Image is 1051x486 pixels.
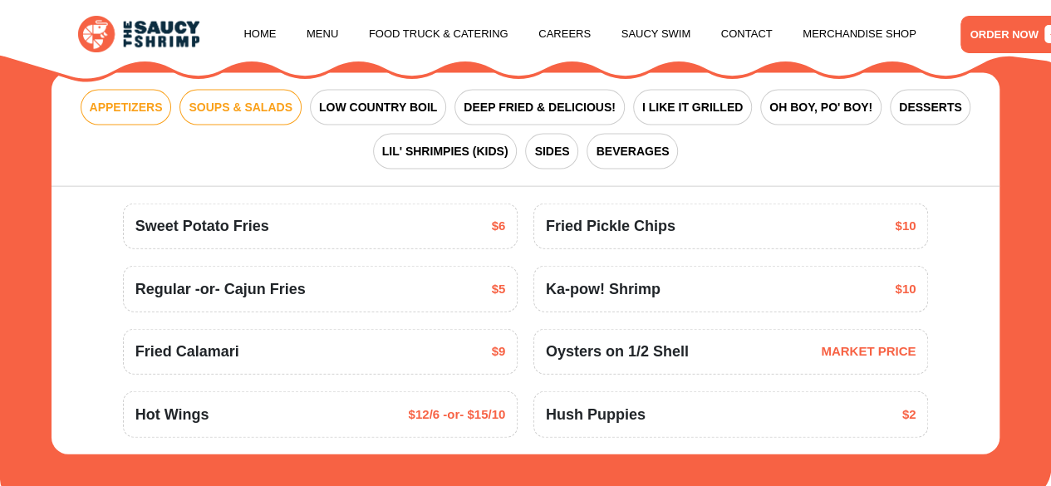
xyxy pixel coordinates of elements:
[189,99,292,116] span: SOUPS & SALADS
[310,90,446,125] button: LOW COUNTRY BOIL
[546,341,689,363] span: Oysters on 1/2 Shell
[596,143,669,160] span: BEVERAGES
[890,90,970,125] button: DESSERTS
[633,90,752,125] button: I LIKE IT GRILLED
[895,280,916,299] span: $10
[319,99,437,116] span: LOW COUNTRY BOIL
[243,2,276,66] a: Home
[90,99,163,116] span: APPETIZERS
[769,99,872,116] span: OH BOY, PO' BOY!
[642,99,743,116] span: I LIKE IT GRILLED
[525,134,578,169] button: SIDES
[464,99,616,116] span: DEEP FRIED & DELICIOUS!
[546,278,661,301] span: Ka-pow! Shrimp
[135,404,209,426] span: Hot Wings
[135,215,269,238] span: Sweet Potato Fries
[899,99,961,116] span: DESSERTS
[895,217,916,236] span: $10
[179,90,301,125] button: SOUPS & SALADS
[538,2,591,66] a: Careers
[587,134,678,169] button: BEVERAGES
[307,2,338,66] a: Menu
[78,16,199,52] img: logo
[369,2,508,66] a: Food Truck & Catering
[492,342,506,361] span: $9
[821,342,916,361] span: MARKET PRICE
[373,134,518,169] button: LIL' SHRIMPIES (KIDS)
[546,404,646,426] span: Hush Puppies
[902,405,916,425] span: $2
[803,2,916,66] a: Merchandise Shop
[135,341,239,363] span: Fried Calamari
[492,217,506,236] span: $6
[454,90,625,125] button: DEEP FRIED & DELICIOUS!
[382,143,508,160] span: LIL' SHRIMPIES (KIDS)
[81,90,172,125] button: APPETIZERS
[408,405,505,425] span: $12/6 -or- $15/10
[135,278,306,301] span: Regular -or- Cajun Fries
[546,215,675,238] span: Fried Pickle Chips
[534,143,569,160] span: SIDES
[760,90,882,125] button: OH BOY, PO' BOY!
[492,280,506,299] span: $5
[621,2,691,66] a: Saucy Swim
[721,2,773,66] a: Contact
